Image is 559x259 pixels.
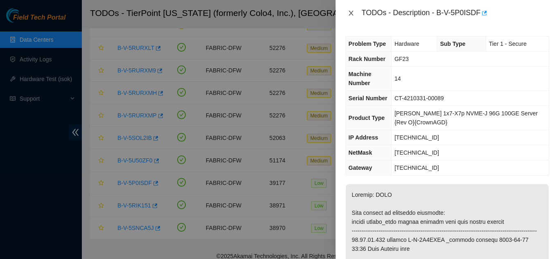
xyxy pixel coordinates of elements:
[349,149,372,156] span: NetMask
[349,56,385,62] span: Rack Number
[489,41,527,47] span: Tier 1 - Secure
[394,56,409,62] span: GF23
[394,41,419,47] span: Hardware
[362,7,549,20] div: TODOs - Description - B-V-5P0ISDF
[349,134,378,141] span: IP Address
[345,9,357,17] button: Close
[394,95,444,101] span: CT-4210331-00089
[349,95,388,101] span: Serial Number
[394,75,401,82] span: 14
[394,134,439,141] span: [TECHNICAL_ID]
[394,110,538,126] span: [PERSON_NAME] 1x7-X7p NVME-J 96G 100GE Server {Rev O}{CrownAGD}
[349,71,372,86] span: Machine Number
[394,149,439,156] span: [TECHNICAL_ID]
[440,41,465,47] span: Sub Type
[348,10,354,16] span: close
[349,41,386,47] span: Problem Type
[394,164,439,171] span: [TECHNICAL_ID]
[349,164,372,171] span: Gateway
[349,115,385,121] span: Product Type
